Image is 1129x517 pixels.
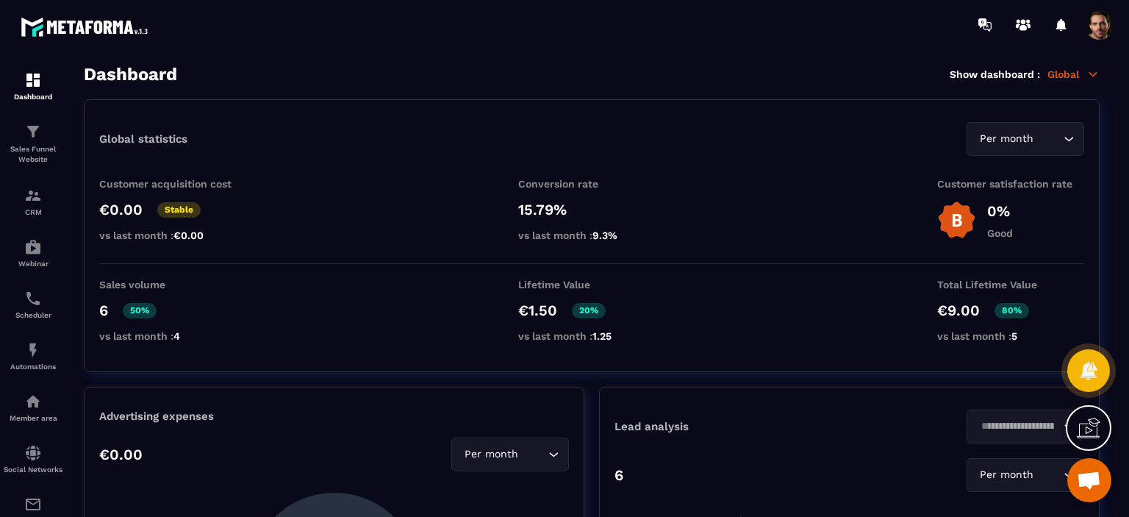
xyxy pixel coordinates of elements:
h3: Dashboard [84,64,177,85]
div: Open chat [1067,458,1111,502]
input: Search for option [976,418,1060,435]
a: formationformationDashboard [4,60,62,112]
span: €0.00 [173,229,204,241]
p: Lead analysis [614,420,850,433]
span: 4 [173,330,180,342]
p: 6 [99,302,108,319]
p: €0.00 [99,201,143,218]
p: Global statistics [99,132,187,146]
p: Sales Funnel Website [4,144,62,165]
p: vs last month : [518,330,665,342]
a: formationformationCRM [4,176,62,227]
a: schedulerschedulerScheduler [4,279,62,330]
img: social-network [24,444,42,462]
p: 0% [987,202,1013,220]
p: €1.50 [518,302,557,319]
p: Global [1047,68,1100,81]
img: automations [24,393,42,410]
div: Search for option [967,410,1084,443]
p: Advertising expenses [99,410,569,423]
p: Show dashboard : [950,68,1040,80]
div: Search for option [967,458,1084,492]
div: Search for option [451,438,569,471]
p: €9.00 [937,302,980,319]
p: Good [987,227,1013,239]
p: Customer satisfaction rate [937,178,1084,190]
p: 80% [994,303,1029,318]
p: vs last month : [518,229,665,241]
span: Per month [461,446,521,463]
span: 5 [1011,330,1017,342]
p: Scheduler [4,311,62,319]
input: Search for option [1036,467,1060,483]
img: automations [24,238,42,256]
p: 15.79% [518,201,665,218]
p: CRM [4,208,62,216]
p: Social Networks [4,466,62,474]
p: 6 [614,466,623,484]
p: Customer acquisition cost [99,178,246,190]
span: 9.3% [592,229,617,241]
p: Webinar [4,260,62,268]
img: automations [24,341,42,359]
img: email [24,496,42,513]
img: scheduler [24,290,42,307]
p: Automations [4,363,62,371]
p: vs last month : [937,330,1084,342]
p: Lifetime Value [518,279,665,290]
img: formation [24,187,42,204]
p: 20% [572,303,606,318]
p: Conversion rate [518,178,665,190]
span: 1.25 [592,330,612,342]
a: automationsautomationsMember area [4,382,62,433]
p: Total Lifetime Value [937,279,1084,290]
p: 50% [123,303,157,318]
img: formation [24,123,42,140]
p: vs last month : [99,229,246,241]
a: automationsautomationsWebinar [4,227,62,279]
img: logo [21,13,153,40]
p: Sales volume [99,279,246,290]
p: Member area [4,414,62,422]
span: Per month [976,467,1036,483]
span: Per month [976,131,1036,147]
input: Search for option [521,446,545,463]
a: social-networksocial-networkSocial Networks [4,433,62,485]
a: automationsautomationsAutomations [4,330,62,382]
a: formationformationSales Funnel Website [4,112,62,176]
p: Stable [157,202,201,218]
input: Search for option [1036,131,1060,147]
p: vs last month : [99,330,246,342]
img: b-badge-o.b3b20ee6.svg [937,201,976,240]
p: Dashboard [4,93,62,101]
div: Search for option [967,122,1084,156]
p: €0.00 [99,446,143,463]
img: formation [24,71,42,89]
